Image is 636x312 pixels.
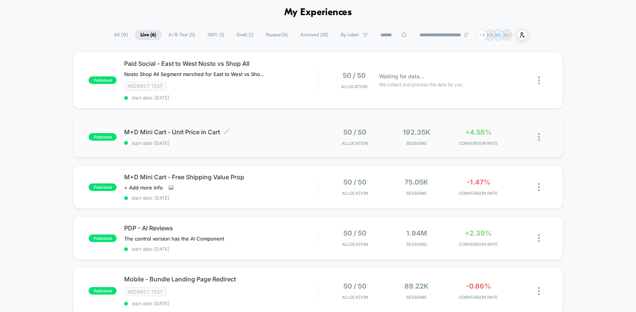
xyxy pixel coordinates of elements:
img: close [538,183,540,191]
img: close [538,133,540,141]
span: Allocation [342,141,368,146]
p: ML [495,32,502,38]
span: Sessions [388,191,446,196]
div: + 4 [476,29,487,40]
span: Sessions [388,242,446,247]
span: 75.05k [405,178,428,186]
span: 50 / 50 [343,128,366,136]
span: We collect and process the data for you [379,81,463,88]
span: +4.56% [465,128,492,136]
img: end [464,33,468,37]
span: published [89,76,117,84]
span: CONVERSION RATE [449,295,507,300]
span: Redirect Test [124,82,166,90]
span: published [89,234,117,242]
span: start date: [DATE] [124,95,318,101]
span: 50 / 50 [343,71,366,79]
p: KN [487,32,493,38]
img: close [538,287,540,295]
span: start date: [DATE] [124,140,318,146]
span: Sessions [388,141,446,146]
span: Paid Social - East to West Nosto vs Shop All [124,60,318,67]
span: CONVERSION RATE [449,242,507,247]
span: All ( 13 ) [108,30,134,40]
span: By Label [341,32,359,38]
span: The control version has the AI Component [124,236,224,242]
span: Allocation [342,295,368,300]
span: 89.22k [404,282,429,290]
span: M+D Mini Cart - Unit Price in Cart [124,128,318,136]
span: Draft ( 1 ) [231,30,259,40]
span: Sessions [388,295,446,300]
span: start date: [DATE] [124,246,318,252]
img: close [538,76,540,84]
span: A/B Test ( 5 ) [163,30,201,40]
span: +2.39% [465,229,492,237]
span: Allocation [342,191,368,196]
span: 1.94M [406,229,427,237]
span: Paused ( 6 ) [260,30,293,40]
span: -0.86% [466,282,491,290]
span: Redirect Test [124,287,166,296]
span: 192.35k [403,128,430,136]
span: Live ( 6 ) [135,30,162,40]
span: start date: [DATE] [124,301,318,306]
span: 50 / 50 [343,282,366,290]
span: + Add more info [124,185,163,191]
span: published [89,183,117,191]
span: CONVERSION RATE [449,191,507,196]
span: Archived ( 20 ) [295,30,334,40]
span: Allocation [341,84,367,89]
span: published [89,133,117,141]
span: Allocation [342,242,368,247]
span: start date: [DATE] [124,195,318,201]
img: close [538,234,540,242]
span: 50 / 50 [343,229,366,237]
p: MJ [503,32,510,38]
span: published [89,287,117,295]
span: 50 / 50 [343,178,366,186]
span: M+D Mini Cart - Free Shipping Value Prop [124,173,318,181]
h1: My Experiences [284,7,352,18]
span: -1.47% [467,178,490,186]
span: Mobile - Bundle Landing Page Redirect [124,275,318,283]
span: Waiting for data... [379,72,424,81]
span: PDP - AI Reviews [124,224,318,232]
span: Nosto Shop All Segment merched for East to West vs Shop All Standard [124,71,265,77]
span: 100% ( 1 ) [202,30,230,40]
span: CONVERSION RATE [449,141,507,146]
